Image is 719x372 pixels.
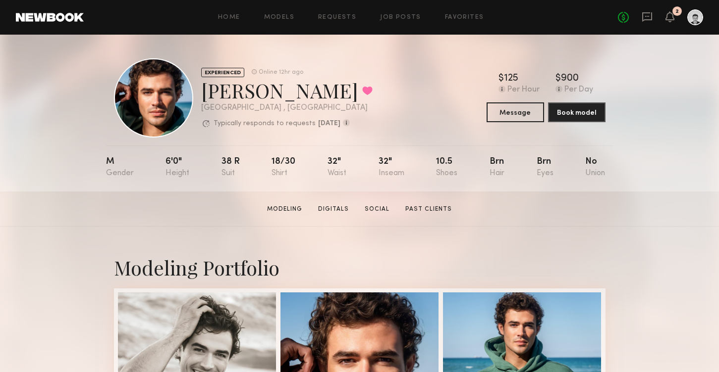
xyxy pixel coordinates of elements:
[487,102,544,122] button: Message
[272,157,295,178] div: 18/30
[259,69,303,76] div: Online 12hr ago
[585,157,605,178] div: No
[166,157,189,178] div: 6'0"
[498,74,504,84] div: $
[318,120,340,127] b: [DATE]
[106,157,134,178] div: M
[328,157,346,178] div: 32"
[504,74,518,84] div: 125
[201,104,373,112] div: [GEOGRAPHIC_DATA] , [GEOGRAPHIC_DATA]
[114,254,606,280] div: Modeling Portfolio
[564,86,593,94] div: Per Day
[263,205,306,214] a: Modeling
[675,9,679,14] div: 2
[314,205,353,214] a: Digitals
[201,68,244,77] div: EXPERIENCED
[379,157,404,178] div: 32"
[380,14,421,21] a: Job Posts
[436,157,457,178] div: 10.5
[401,205,456,214] a: Past Clients
[318,14,356,21] a: Requests
[507,86,540,94] div: Per Hour
[264,14,294,21] a: Models
[201,77,373,103] div: [PERSON_NAME]
[221,157,240,178] div: 38 r
[555,74,561,84] div: $
[445,14,484,21] a: Favorites
[490,157,504,178] div: Brn
[218,14,240,21] a: Home
[214,120,316,127] p: Typically responds to requests
[561,74,579,84] div: 900
[361,205,393,214] a: Social
[548,102,606,122] button: Book model
[537,157,553,178] div: Brn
